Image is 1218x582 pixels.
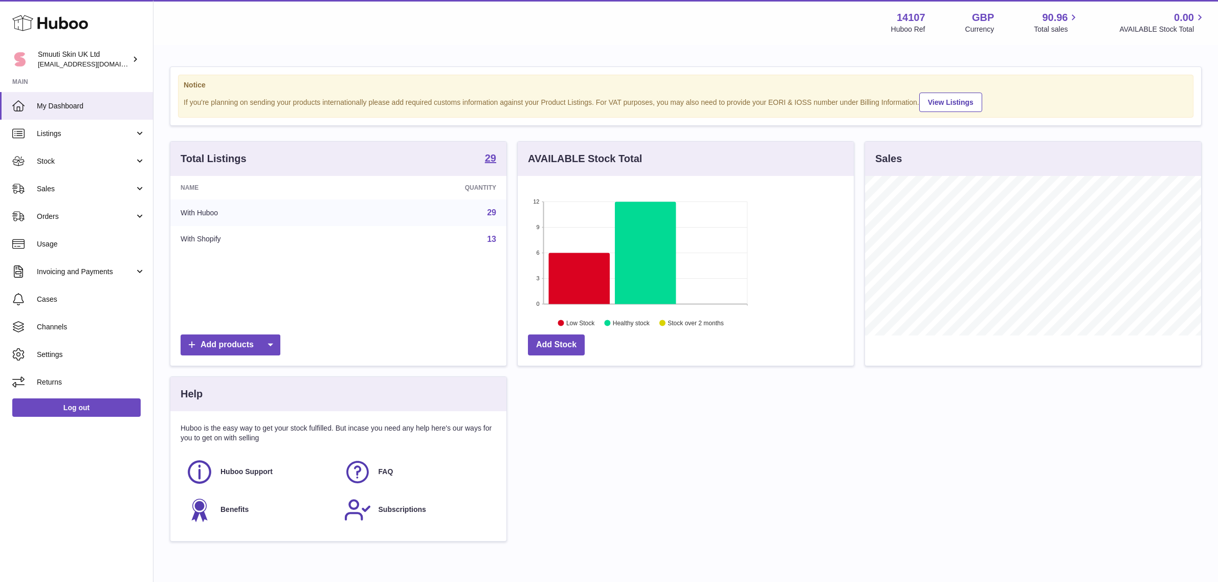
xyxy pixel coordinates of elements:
span: 0.00 [1174,11,1194,25]
span: Huboo Support [220,467,273,477]
span: Listings [37,129,135,139]
a: FAQ [344,458,492,486]
span: Total sales [1034,25,1079,34]
a: Log out [12,398,141,417]
span: Invoicing and Payments [37,267,135,277]
text: Low Stock [566,320,595,327]
div: Smuuti Skin UK Ltd [38,50,130,69]
text: 12 [533,198,539,205]
span: Subscriptions [379,505,426,514]
p: Huboo is the easy way to get your stock fulfilled. But incase you need any help here's our ways f... [181,423,496,443]
span: Orders [37,212,135,221]
a: 13 [487,235,496,243]
div: If you're planning on sending your products internationally please add required customs informati... [184,91,1188,112]
a: Huboo Support [186,458,334,486]
a: Subscriptions [344,496,492,524]
span: [EMAIL_ADDRESS][DOMAIN_NAME] [38,60,150,68]
strong: GBP [972,11,994,25]
text: 9 [536,224,539,230]
span: Usage [37,239,145,249]
a: View Listings [919,93,982,112]
span: Cases [37,295,145,304]
a: Add Stock [528,334,585,355]
th: Name [170,176,351,199]
span: My Dashboard [37,101,145,111]
span: Returns [37,377,145,387]
h3: Help [181,387,203,401]
strong: 29 [485,153,496,163]
text: Healthy stock [613,320,650,327]
span: Stock [37,156,135,166]
td: With Shopify [170,226,351,253]
span: AVAILABLE Stock Total [1119,25,1206,34]
span: Benefits [220,505,249,514]
a: 90.96 Total sales [1034,11,1079,34]
td: With Huboo [170,199,351,226]
a: 29 [485,153,496,165]
span: Sales [37,184,135,194]
div: Currency [965,25,994,34]
h3: AVAILABLE Stock Total [528,152,642,166]
text: 3 [536,275,539,281]
span: FAQ [379,467,393,477]
a: 0.00 AVAILABLE Stock Total [1119,11,1206,34]
span: 90.96 [1042,11,1068,25]
h3: Sales [875,152,902,166]
strong: Notice [184,80,1188,90]
h3: Total Listings [181,152,247,166]
text: 6 [536,250,539,256]
text: 0 [536,301,539,307]
th: Quantity [351,176,506,199]
span: Settings [37,350,145,360]
a: Add products [181,334,280,355]
a: Benefits [186,496,334,524]
div: Huboo Ref [891,25,925,34]
a: 29 [487,208,496,217]
span: Channels [37,322,145,332]
text: Stock over 2 months [668,320,723,327]
img: Paivi.korvela@gmail.com [12,52,28,67]
strong: 14107 [897,11,925,25]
